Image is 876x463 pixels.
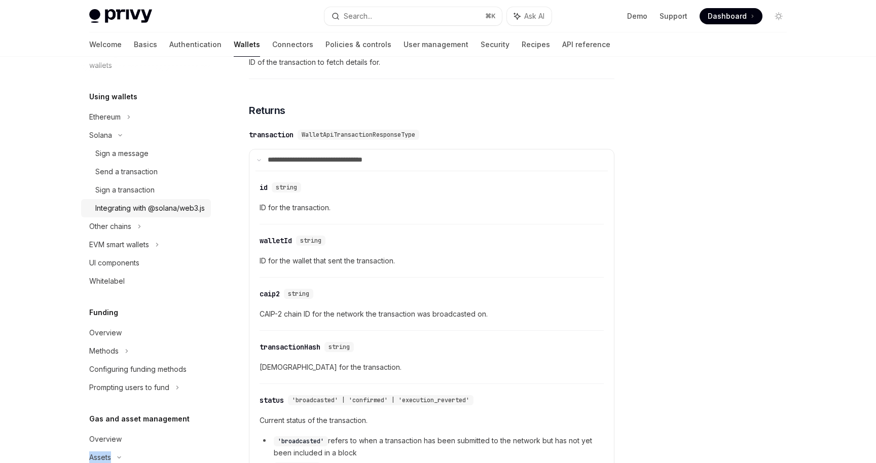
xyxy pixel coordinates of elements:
div: Configuring funding methods [89,363,187,375]
img: light logo [89,9,152,23]
span: Ask AI [524,11,544,21]
div: Overview [89,433,122,445]
a: Authentication [169,32,222,57]
button: Search...⌘K [324,7,502,25]
span: string [328,343,350,351]
a: Integrating with @solana/web3.js [81,199,211,217]
a: API reference [562,32,610,57]
span: ID for the wallet that sent the transaction. [260,255,604,267]
a: Wallets [234,32,260,57]
a: Security [481,32,509,57]
div: transactionHash [260,342,320,352]
div: Methods [89,345,119,357]
div: Overview [89,327,122,339]
span: 'broadcasted' | 'confirmed' | 'execution_reverted' [292,396,469,404]
span: ID for the transaction. [260,202,604,214]
a: Send a transaction [81,163,211,181]
div: Sign a message [95,147,149,160]
div: Prompting users to fund [89,381,169,394]
div: Sign a transaction [95,184,155,196]
a: Recipes [522,32,550,57]
div: transaction [249,130,294,140]
a: Sign a message [81,144,211,163]
span: WalletApiTransactionResponseType [302,131,415,139]
div: EVM smart wallets [89,239,149,251]
span: ID of the transaction to fetch details for. [249,56,614,68]
div: Whitelabel [89,275,125,287]
button: Ask AI [507,7,552,25]
div: status [260,395,284,405]
code: 'broadcasted' [274,436,328,446]
button: Toggle dark mode [771,8,787,24]
a: UI components [81,254,211,272]
li: refers to when a transaction has been submitted to the network but has not yet been included in a... [260,435,604,459]
span: Returns [249,103,285,118]
a: Basics [134,32,157,57]
h5: Funding [89,306,118,319]
span: string [300,237,321,245]
a: Overview [81,430,211,448]
span: string [276,183,297,191]
a: Dashboard [700,8,762,24]
div: Ethereum [89,111,121,123]
span: CAIP-2 chain ID for the network the transaction was broadcasted on. [260,308,604,320]
h5: Using wallets [89,91,137,103]
a: Support [660,11,687,21]
a: User management [404,32,468,57]
div: id [260,182,268,192]
span: ⌘ K [485,12,496,20]
a: Whitelabel [81,272,211,290]
div: Other chains [89,220,131,233]
a: Welcome [89,32,122,57]
span: Dashboard [708,11,747,21]
a: Policies & controls [325,32,391,57]
h5: Gas and asset management [89,413,190,425]
div: Integrating with @solana/web3.js [95,202,205,214]
span: string [288,290,309,298]
div: caip2 [260,289,280,299]
div: Send a transaction [95,166,158,178]
a: Overview [81,324,211,342]
div: Solana [89,129,112,141]
a: Sign a transaction [81,181,211,199]
div: walletId [260,236,292,246]
span: Current status of the transaction. [260,414,604,427]
span: [DEMOGRAPHIC_DATA] for the transaction. [260,361,604,373]
a: Configuring funding methods [81,360,211,378]
div: UI components [89,257,139,269]
a: Demo [627,11,647,21]
a: Connectors [272,32,313,57]
div: Search... [344,10,372,22]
